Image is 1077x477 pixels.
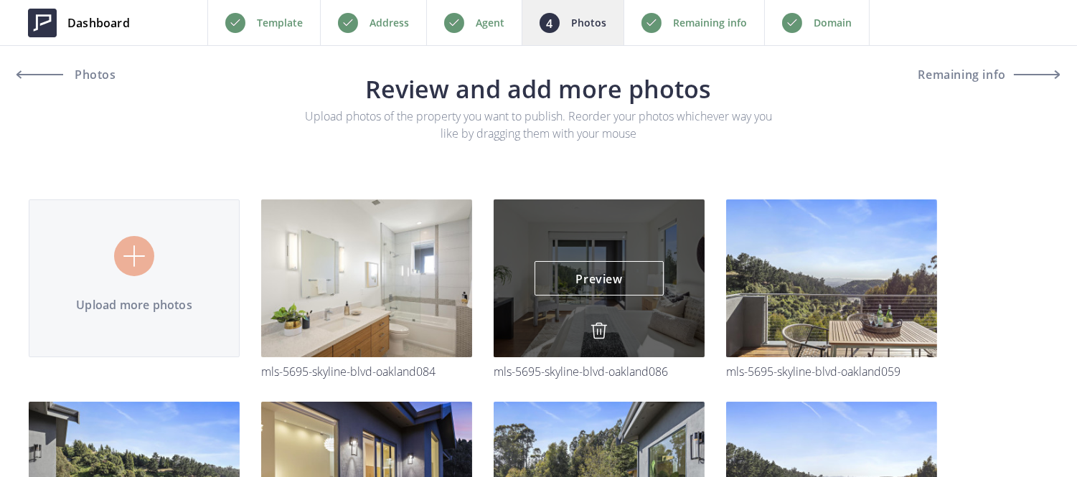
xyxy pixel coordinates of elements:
img: delete [591,322,608,339]
p: Address [370,14,409,32]
h3: Review and add more photos [48,76,1030,102]
p: Photos [571,14,606,32]
span: Photos [71,69,116,80]
p: Template [257,14,303,32]
span: Dashboard [67,14,130,32]
a: Photos [17,57,146,92]
span: Remaining info [918,69,1006,80]
button: Remaining info [918,57,1060,92]
iframe: Drift Widget Chat Controller [1005,405,1060,460]
p: Remaining info [673,14,747,32]
a: Dashboard [17,1,141,44]
a: Preview [535,261,664,296]
p: Domain [814,14,852,32]
p: Upload photos of the property you want to publish. Reorder your photos whichever way you like by ... [299,108,778,142]
p: Agent [476,14,504,32]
